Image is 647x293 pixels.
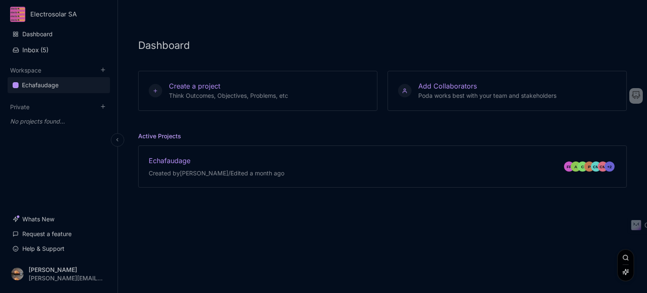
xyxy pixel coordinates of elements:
a: Help & Support [8,241,110,257]
button: Add Collaborators Poda works best with your team and stakeholders [388,71,627,111]
button: Inbox (5) [8,43,110,57]
div: Electrosolar SA [30,11,94,18]
div: Workspace [8,75,110,97]
div: Created by [PERSON_NAME] / Edited a month ago [149,169,284,177]
div: FF [564,161,574,172]
div: Echafaudage [149,156,284,165]
h5: Active Projects [138,132,181,146]
span: Add Collaborators [418,82,477,90]
div: [PERSON_NAME][EMAIL_ADDRESS][PERSON_NAME][DOMAIN_NAME] [29,275,103,281]
a: Request a feature [8,226,110,242]
button: [PERSON_NAME][PERSON_NAME][EMAIL_ADDRESS][PERSON_NAME][DOMAIN_NAME] [8,261,110,286]
button: Create a project Think Outcomes, Objectives, Problems, etc [138,71,377,111]
div: CM [591,161,601,172]
h1: Dashboard [138,40,627,51]
a: +2CMCMPCAFFEchafaudageCreated by[PERSON_NAME]/Edited a month ago [138,145,627,188]
div: Private [8,111,110,132]
div: Echafaudage [22,80,59,90]
div: Echafaudage [8,77,110,94]
span: Poda works best with your team and stakeholders [418,92,556,99]
div: No projects found... [8,114,110,129]
a: Whats New [8,211,110,227]
div: A [571,161,581,172]
a: Echafaudage [8,77,110,93]
a: Dashboard [8,26,110,42]
span: Create a project [169,82,220,90]
button: Private [10,103,29,110]
div: +2 [604,161,615,172]
div: CM [598,161,608,172]
button: Electrosolar SA [10,7,107,22]
div: P [584,161,594,172]
span: Think Outcomes, Objectives, Problems, etc [169,92,288,99]
div: C [577,161,588,172]
div: [PERSON_NAME] [29,266,103,273]
button: Workspace [10,67,41,74]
